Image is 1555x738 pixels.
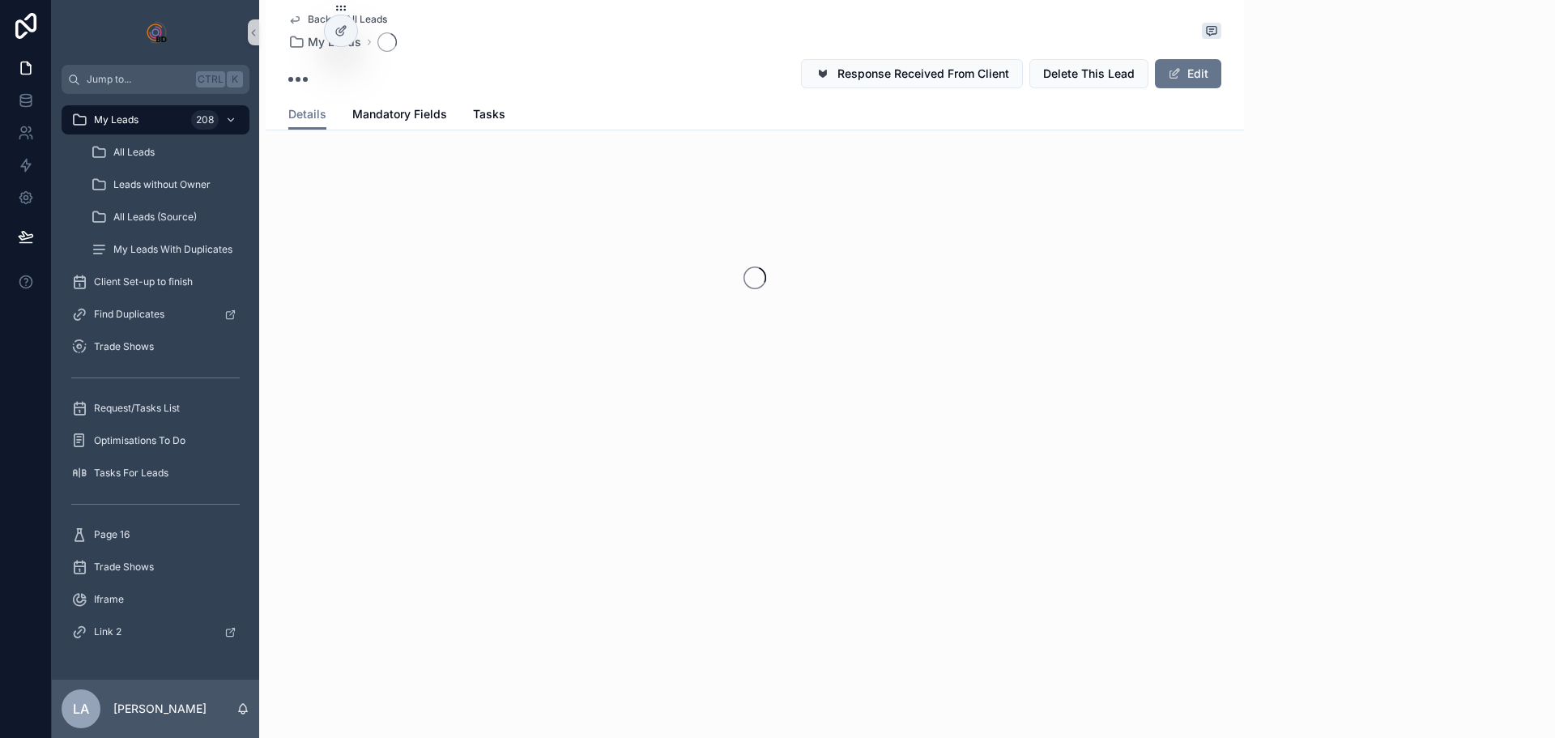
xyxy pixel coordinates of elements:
[62,617,249,646] a: Link 2
[288,34,361,50] a: My Leads
[62,267,249,296] a: Client Set-up to finish
[94,340,154,353] span: Trade Shows
[308,13,387,26] span: Back to All Leads
[52,94,259,668] div: scrollable content
[1043,66,1135,82] span: Delete This Lead
[288,13,387,26] a: Back to All Leads
[113,701,207,717] p: [PERSON_NAME]
[191,110,219,130] div: 208
[837,66,1009,82] span: Response Received From Client
[62,520,249,549] a: Page 16
[62,65,249,94] button: Jump to...CtrlK
[473,100,505,132] a: Tasks
[81,138,249,167] a: All Leads
[73,699,89,719] span: LA
[113,243,232,256] span: My Leads With Duplicates
[94,467,168,480] span: Tasks For Leads
[94,528,130,541] span: Page 16
[801,59,1023,88] button: Response Received From Client
[94,308,164,321] span: Find Duplicates
[352,100,447,132] a: Mandatory Fields
[62,300,249,329] a: Find Duplicates
[94,402,180,415] span: Request/Tasks List
[62,552,249,582] a: Trade Shows
[94,275,193,288] span: Client Set-up to finish
[113,178,211,191] span: Leads without Owner
[113,146,155,159] span: All Leads
[473,106,505,122] span: Tasks
[94,625,121,638] span: Link 2
[62,426,249,455] a: Optimisations To Do
[143,19,168,45] img: App logo
[308,34,361,50] span: My Leads
[81,170,249,199] a: Leads without Owner
[62,332,249,361] a: Trade Shows
[94,561,154,574] span: Trade Shows
[352,106,447,122] span: Mandatory Fields
[62,394,249,423] a: Request/Tasks List
[196,71,225,87] span: Ctrl
[288,100,326,130] a: Details
[62,585,249,614] a: Iframe
[94,434,185,447] span: Optimisations To Do
[228,73,241,86] span: K
[62,105,249,134] a: My Leads208
[81,203,249,232] a: All Leads (Source)
[113,211,197,224] span: All Leads (Source)
[1155,59,1221,88] button: Edit
[87,73,190,86] span: Jump to...
[1029,59,1148,88] button: Delete This Lead
[81,235,249,264] a: My Leads With Duplicates
[288,106,326,122] span: Details
[94,593,124,606] span: Iframe
[94,113,138,126] span: My Leads
[62,459,249,488] a: Tasks For Leads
